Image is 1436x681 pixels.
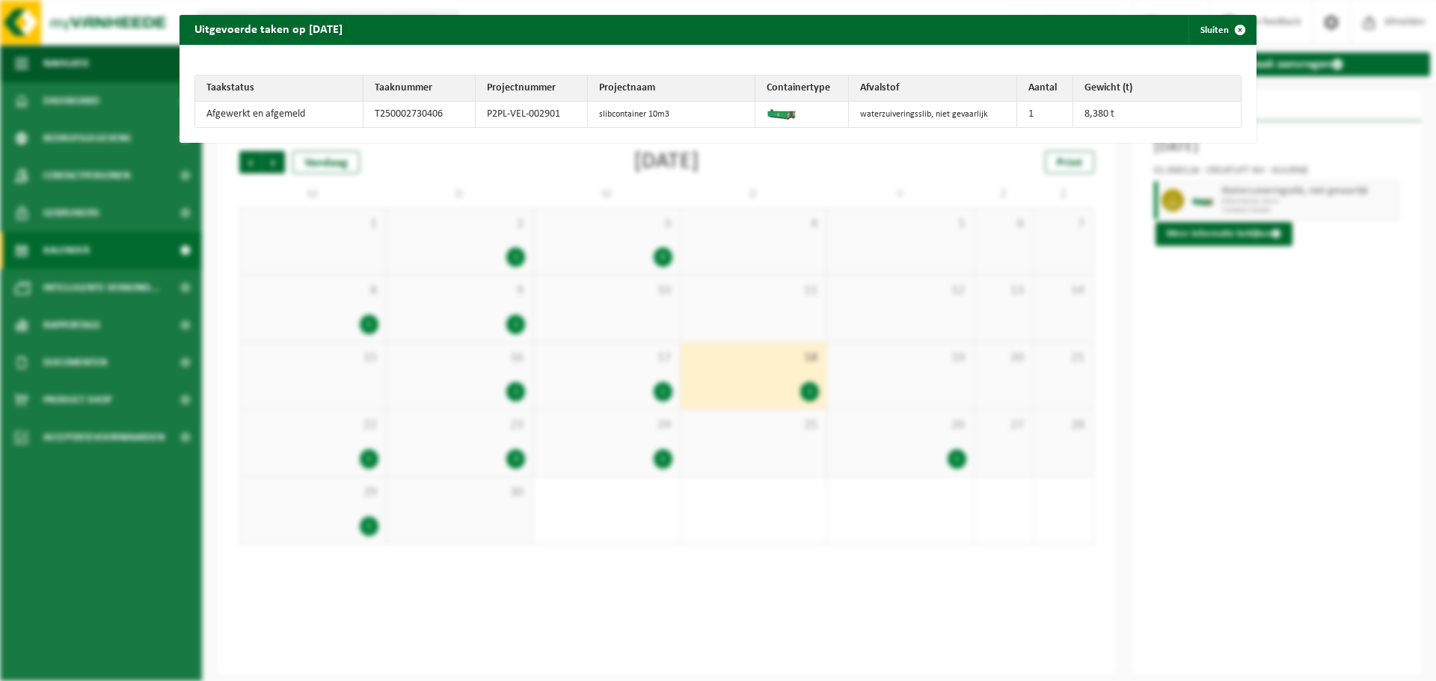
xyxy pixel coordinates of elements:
[476,102,588,127] td: P2PL-VEL-002901
[363,102,476,127] td: T250002730406
[588,102,756,127] td: slibcontainer 10m3
[755,76,849,102] th: Containertype
[1017,102,1073,127] td: 1
[588,76,756,102] th: Projectnaam
[767,105,797,120] img: HK-XC-10-GN-00
[363,76,476,102] th: Taaknummer
[1188,15,1255,45] button: Sluiten
[195,76,363,102] th: Taakstatus
[476,76,588,102] th: Projectnummer
[1073,76,1242,102] th: Gewicht (t)
[179,15,358,43] h2: Uitgevoerde taken op [DATE]
[195,102,363,127] td: Afgewerkt en afgemeld
[1017,76,1073,102] th: Aantal
[849,76,1017,102] th: Afvalstof
[849,102,1017,127] td: waterzuiveringsslib, niet gevaarlijk
[1073,102,1242,127] td: 8,380 t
